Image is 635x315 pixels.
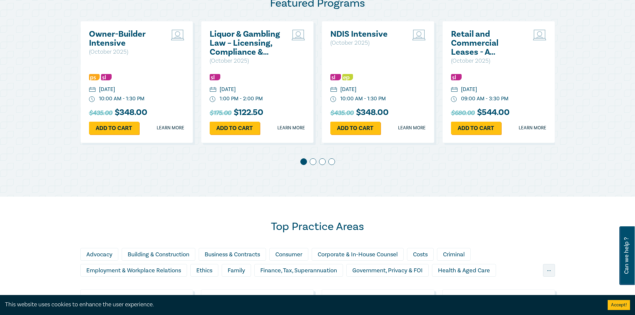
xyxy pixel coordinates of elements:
div: Business & Contracts [199,248,266,261]
div: 09:00 AM - 3:30 PM [461,95,508,103]
img: calendar [210,87,216,93]
div: Criminal [437,248,471,261]
div: [DATE] [461,86,477,93]
img: Live Stream [292,30,305,40]
img: Substantive Law [101,74,112,80]
a: Add to cart [330,122,380,134]
img: watch [210,96,216,102]
a: Retail and Commercial Leases - A Practical Guide ([DATE]) [451,30,523,57]
a: Add to cart [89,122,139,134]
img: Professional Skills [89,74,100,80]
img: calendar [330,87,337,93]
img: watch [451,96,457,102]
div: Personal Injury & Medico-Legal [373,280,467,293]
div: Costs [407,248,434,261]
div: 10:00 AM - 1:30 PM [340,95,386,103]
img: calendar [451,87,458,93]
span: $435.00 [89,108,112,118]
button: Accept cookies [608,300,630,310]
a: Learn more [398,125,426,131]
div: This website uses cookies to enhance the user experience. [5,300,598,309]
div: Ethics [190,264,218,277]
h3: $ 122.50 [210,108,263,118]
a: Learn more [277,125,305,131]
a: Add to cart [210,122,260,134]
h3: $ 348.00 [89,108,147,118]
a: Add to cart [451,122,501,134]
a: Liquor & Gambling Law – Licensing, Compliance & Regulations [210,30,281,57]
div: Family [222,264,251,277]
div: Government, Privacy & FOI [346,264,429,277]
div: Finance, Tax, Superannuation [254,264,343,277]
a: Learn more [157,125,184,131]
span: $435.00 [330,108,354,118]
img: Substantive Law [451,74,462,80]
p: ( October 2025 ) [451,57,523,65]
div: Building & Construction [122,248,195,261]
img: watch [330,96,336,102]
div: Health & Aged Care [432,264,496,277]
div: [DATE] [220,86,236,93]
p: ( October 2025 ) [89,48,161,56]
a: NDIS Intensive [330,30,402,39]
div: Advocacy [80,248,118,261]
img: Live Stream [533,30,546,40]
div: 1:00 PM - 2:00 PM [220,95,263,103]
h3: $ 348.00 [330,108,388,118]
p: ( October 2025 ) [330,39,402,47]
span: Can we help ? [623,230,630,281]
div: Migration [333,280,370,293]
img: Substantive Law [210,74,220,80]
img: calendar [89,87,96,93]
span: $175.00 [210,108,231,118]
img: Live Stream [412,30,426,40]
div: [DATE] [99,86,115,93]
img: Live Stream [171,30,184,40]
div: Insolvency & Restructuring [80,280,163,293]
h2: Top Practice Areas [80,220,555,233]
div: Consumer [269,248,308,261]
div: 10:00 AM - 1:30 PM [99,95,144,103]
img: watch [89,96,95,102]
div: Litigation & Dispute Resolution [236,280,329,293]
a: Owner-Builder Intensive [89,30,161,48]
div: ... [543,264,555,277]
a: Learn more [519,125,546,131]
img: Substantive Law [330,74,341,80]
div: [DATE] [340,86,356,93]
span: $680.00 [451,108,475,118]
div: Corporate & In-House Counsel [312,248,404,261]
div: Intellectual Property [166,280,233,293]
img: Ethics & Professional Responsibility [342,74,353,80]
h3: $ 544.00 [451,108,509,118]
p: ( October 2025 ) [210,57,281,65]
div: Employment & Workplace Relations [80,264,187,277]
